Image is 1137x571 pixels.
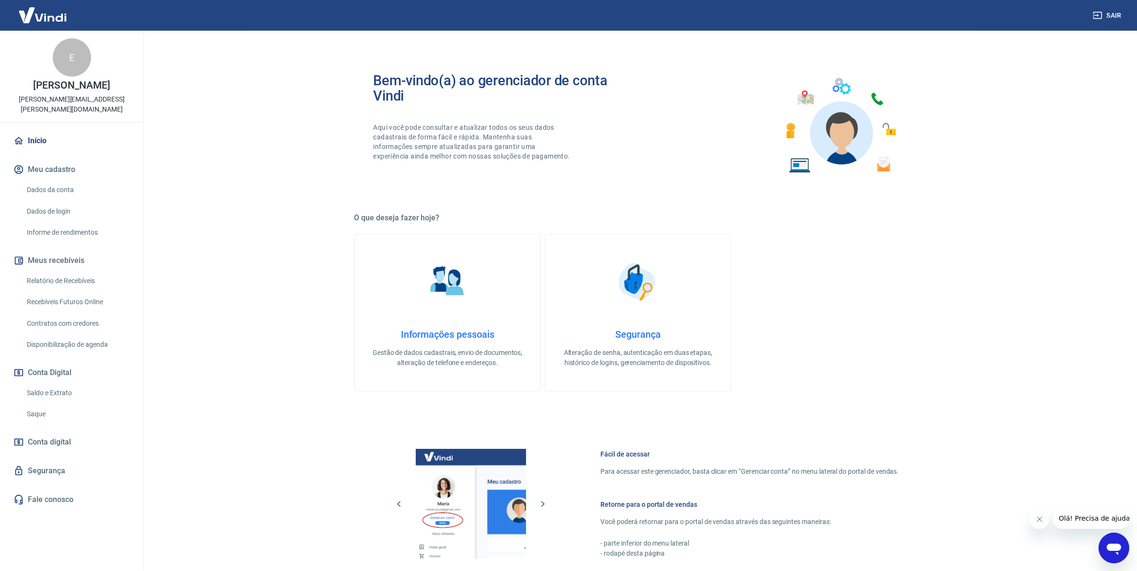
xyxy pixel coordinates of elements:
[23,180,132,200] a: Dados da conta
[12,0,74,30] img: Vindi
[370,348,525,368] p: Gestão de dados cadastrais, envio de documentos, alteração de telefone e endereços.
[374,73,638,103] h2: Bem-vindo(a) ao gerenciador de conta Vindi
[12,159,132,180] button: Meu cadastro
[12,489,132,510] a: Fale conosco
[561,348,715,368] p: Alteração de senha, autenticação em duas etapas, histórico de logins, gerenciamento de dispositivos.
[12,432,132,453] a: Conta digital
[23,292,132,312] a: Recebíveis Futuros Online
[6,7,81,14] span: Olá! Precisa de ajuda?
[12,130,132,151] a: Início
[8,94,136,114] p: [PERSON_NAME][EMAIL_ADDRESS][PERSON_NAME][DOMAIN_NAME]
[354,234,541,391] a: Informações pessoaisInformações pessoaisGestão de dados cadastrais, envio de documentos, alteraçã...
[1030,510,1049,529] iframe: Fechar mensagem
[416,449,526,559] img: Imagem da dashboard mostrando o botão de gerenciar conta na sidebar no lado esquerdo
[561,329,715,340] h4: Segurança
[601,517,899,527] p: Você poderá retornar para o portal de vendas através das seguintes maneiras:
[23,383,132,403] a: Saldo e Extrato
[370,329,525,340] h4: Informações pessoais
[423,258,471,306] img: Informações pessoais
[601,500,899,509] h6: Retorne para o portal de vendas
[601,449,899,459] h6: Fácil de acessar
[354,213,922,223] h5: O que deseja fazer hoje?
[545,234,731,391] a: SegurançaSegurançaAlteração de senha, autenticação em duas etapas, histórico de logins, gerenciam...
[614,258,662,306] img: Segurança
[28,435,71,449] span: Conta digital
[23,271,132,291] a: Relatório de Recebíveis
[374,123,572,161] p: Aqui você pode consultar e atualizar todos os seus dados cadastrais de forma fácil e rápida. Mant...
[23,335,132,354] a: Disponibilização de agenda
[23,404,132,424] a: Saque
[601,548,899,559] p: - rodapé desta página
[23,223,132,242] a: Informe de rendimentos
[23,314,132,333] a: Contratos com credores
[12,250,132,271] button: Meus recebíveis
[23,202,132,221] a: Dados de login
[53,38,91,77] div: E
[777,73,903,179] img: Imagem de um avatar masculino com diversos icones exemplificando as funcionalidades do gerenciado...
[601,538,899,548] p: - parte inferior do menu lateral
[33,80,110,91] p: [PERSON_NAME]
[1091,7,1125,24] button: Sair
[12,362,132,383] button: Conta Digital
[1099,533,1129,563] iframe: Botão para abrir a janela de mensagens
[601,467,899,477] p: Para acessar este gerenciador, basta clicar em “Gerenciar conta” no menu lateral do portal de ven...
[12,460,132,481] a: Segurança
[1053,508,1129,529] iframe: Mensagem da empresa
